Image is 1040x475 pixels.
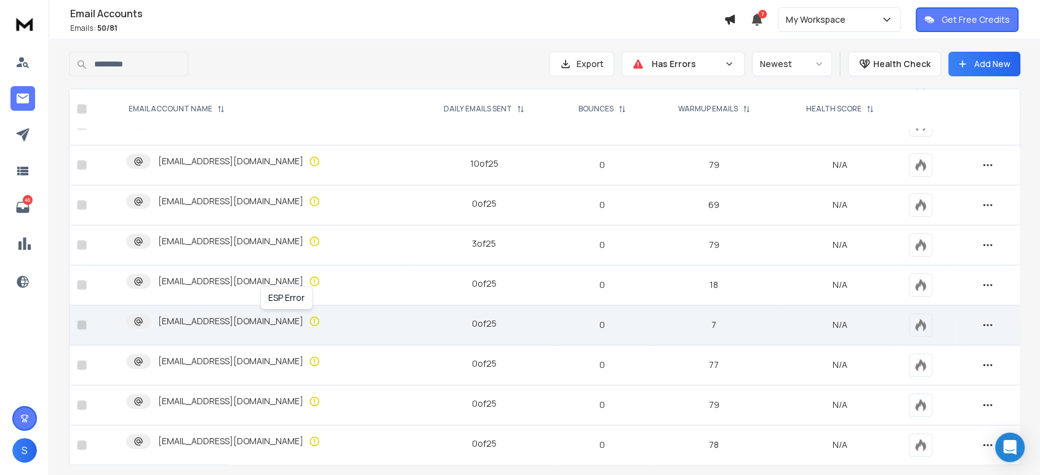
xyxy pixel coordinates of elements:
[158,395,303,407] p: [EMAIL_ADDRESS][DOMAIN_NAME]
[472,237,496,250] div: 3 of 25
[472,198,497,210] div: 0 of 25
[942,14,1010,26] p: Get Free Credits
[752,52,832,76] button: Newest
[158,195,303,207] p: [EMAIL_ADDRESS][DOMAIN_NAME]
[562,399,642,411] p: 0
[916,7,1018,32] button: Get Free Credits
[562,199,642,211] p: 0
[158,275,303,287] p: [EMAIL_ADDRESS][DOMAIN_NAME]
[562,159,642,171] p: 0
[472,357,497,370] div: 0 of 25
[649,185,778,225] td: 69
[158,315,303,327] p: [EMAIL_ADDRESS][DOMAIN_NAME]
[97,23,118,33] span: 50 / 81
[758,10,767,18] span: 7
[649,265,778,305] td: 18
[786,359,894,371] p: N/A
[786,279,894,291] p: N/A
[470,158,498,170] div: 10 of 25
[472,437,497,450] div: 0 of 25
[70,6,724,21] h1: Email Accounts
[649,145,778,185] td: 79
[444,104,512,114] p: DAILY EMAILS SENT
[995,433,1025,462] div: Open Intercom Messenger
[786,399,894,411] p: N/A
[806,104,862,114] p: HEALTH SCORE
[652,58,719,70] p: Has Errors
[70,23,724,33] p: Emails :
[23,195,33,205] p: 46
[786,199,894,211] p: N/A
[848,52,941,76] button: Health Check
[786,319,894,331] p: N/A
[549,52,614,76] button: Export
[472,277,497,290] div: 0 of 25
[873,58,930,70] p: Health Check
[158,435,303,447] p: [EMAIL_ADDRESS][DOMAIN_NAME]
[786,159,894,171] p: N/A
[786,439,894,451] p: N/A
[562,279,642,291] p: 0
[472,397,497,410] div: 0 of 25
[649,225,778,265] td: 79
[12,438,37,463] button: S
[562,319,642,331] p: 0
[10,195,35,220] a: 46
[786,14,850,26] p: My Workspace
[649,305,778,345] td: 7
[472,317,497,330] div: 0 of 25
[948,52,1020,76] button: Add New
[578,104,614,114] p: BOUNCES
[158,235,303,247] p: [EMAIL_ADDRESS][DOMAIN_NAME]
[649,345,778,385] td: 77
[649,425,778,465] td: 78
[649,385,778,425] td: 79
[129,104,225,114] div: EMAIL ACCOUNT NAME
[786,239,894,251] p: N/A
[562,439,642,451] p: 0
[158,155,303,167] p: [EMAIL_ADDRESS][DOMAIN_NAME]
[12,12,37,35] img: logo
[562,239,642,251] p: 0
[260,286,313,309] div: ESP Error
[678,104,738,114] p: WARMUP EMAILS
[562,359,642,371] p: 0
[158,355,303,367] p: [EMAIL_ADDRESS][DOMAIN_NAME]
